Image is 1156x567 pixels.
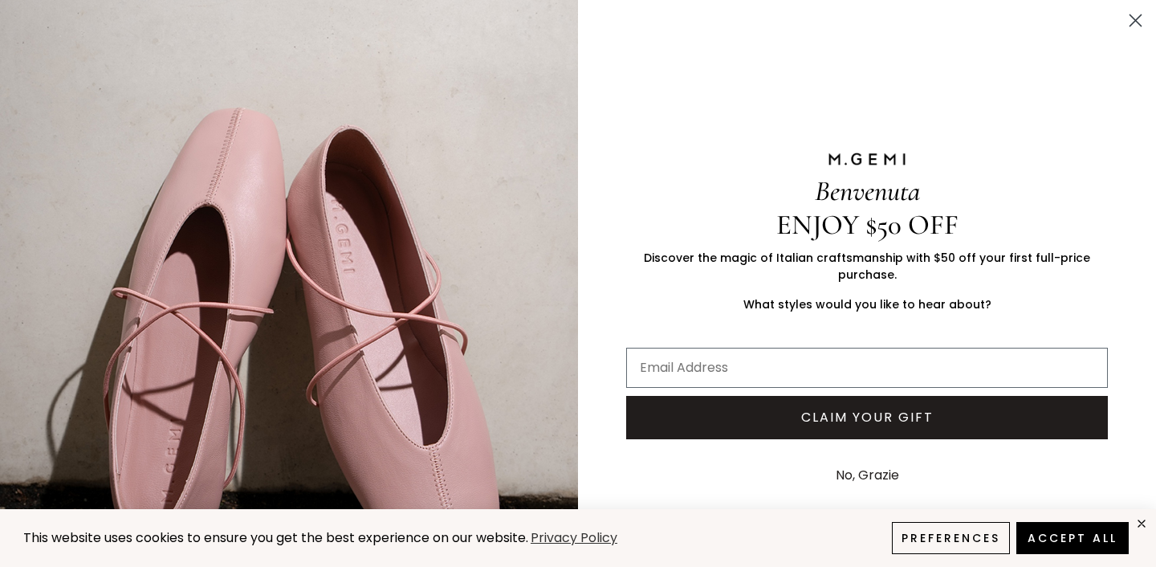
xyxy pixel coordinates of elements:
span: What styles would you like to hear about? [743,296,991,312]
button: Accept All [1016,522,1129,554]
button: No, Grazie [828,455,907,496]
input: Email Address [626,348,1108,388]
span: This website uses cookies to ensure you get the best experience on our website. [23,528,528,547]
span: ENJOY $50 OFF [776,208,959,242]
img: M.GEMI [827,152,907,166]
button: Close dialog [1121,6,1150,35]
span: Benvenuta [815,174,920,208]
button: CLAIM YOUR GIFT [626,396,1108,439]
button: Preferences [892,522,1010,554]
div: close [1135,517,1148,530]
span: Discover the magic of Italian craftsmanship with $50 off your first full-price purchase. [644,250,1090,283]
a: Privacy Policy (opens in a new tab) [528,528,620,549]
